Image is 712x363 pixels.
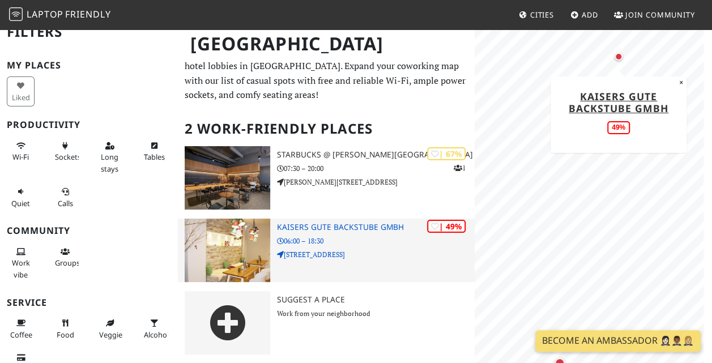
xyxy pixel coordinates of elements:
h1: [GEOGRAPHIC_DATA] [181,28,472,59]
p: 07:30 – 20:00 [277,163,475,174]
p: The best work and study-friendly cafes, restaurants, libraries, and hotel lobbies in [GEOGRAPHIC_... [185,45,468,103]
span: Veggie [99,330,122,340]
a: Suggest a Place Work from your neighborhood [178,291,475,355]
button: Tables [140,136,168,166]
span: Stable Wi-Fi [12,152,29,162]
span: People working [12,258,30,279]
a: Become an Ambassador 🤵🏻‍♀️🤵🏾‍♂️🤵🏼‍♀️ [535,330,701,352]
button: Food [52,314,79,344]
a: Kaisers Gute Backstube GmbH [569,89,668,115]
div: | 67% [427,147,466,160]
a: LaptopFriendly LaptopFriendly [9,5,111,25]
h3: Community [7,225,171,236]
h3: Suggest a Place [277,295,475,305]
span: Join Community [625,10,695,20]
span: Friendly [65,8,110,20]
button: Calls [52,182,79,212]
p: Work from your neighborhood [277,308,475,319]
h3: Productivity [7,119,171,130]
h3: Kaisers Gute Backstube GmbH [277,223,475,232]
a: Kaisers Gute Backstube GmbH | 49% Kaisers Gute Backstube GmbH 06:00 – 18:30 [STREET_ADDRESS] [178,219,475,282]
span: Work-friendly tables [144,152,165,162]
span: Alcohol [144,330,169,340]
span: Cities [530,10,554,20]
a: Join Community [609,5,700,25]
span: Long stays [101,152,118,173]
h2: 2 Work-Friendly Places [185,112,468,146]
h3: Service [7,297,171,308]
p: [STREET_ADDRESS] [277,249,475,260]
p: 06:00 – 18:30 [277,236,475,246]
p: 1 [454,163,466,173]
a: Starbucks @ Kaiser-Joseph-Straße | 67% 1 Starbucks @ [PERSON_NAME][GEOGRAPHIC_DATA] 07:30 – 20:00... [178,146,475,210]
button: Sockets [52,136,79,166]
img: LaptopFriendly [9,7,23,21]
span: Power sockets [55,152,81,162]
button: Veggie [96,314,123,344]
h2: Filters [7,15,171,49]
a: Cities [514,5,558,25]
img: gray-place-d2bdb4477600e061c01bd816cc0f2ef0cfcb1ca9e3ad78868dd16fb2af073a21.png [185,291,270,355]
span: Food [57,330,74,340]
button: Work vibe [7,242,35,284]
button: Alcohol [140,314,168,344]
img: Starbucks @ Kaiser-Joseph-Straße [185,146,270,210]
button: Close popup [676,76,687,89]
div: 49% [607,121,630,134]
p: [PERSON_NAME][STREET_ADDRESS] [277,177,475,187]
h3: My Places [7,60,171,71]
button: Quiet [7,182,35,212]
span: Group tables [55,258,80,268]
img: Kaisers Gute Backstube GmbH [185,219,270,282]
span: Quiet [11,198,30,208]
span: Video/audio calls [58,198,73,208]
button: Coffee [7,314,35,344]
button: Groups [52,242,79,272]
div: Map marker [612,50,625,63]
div: | 49% [427,220,466,233]
h3: Starbucks @ [PERSON_NAME][GEOGRAPHIC_DATA] [277,150,475,160]
span: Add [582,10,598,20]
button: Long stays [96,136,123,178]
a: Add [566,5,603,25]
span: Coffee [10,330,32,340]
button: Wi-Fi [7,136,35,166]
span: Laptop [27,8,63,20]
